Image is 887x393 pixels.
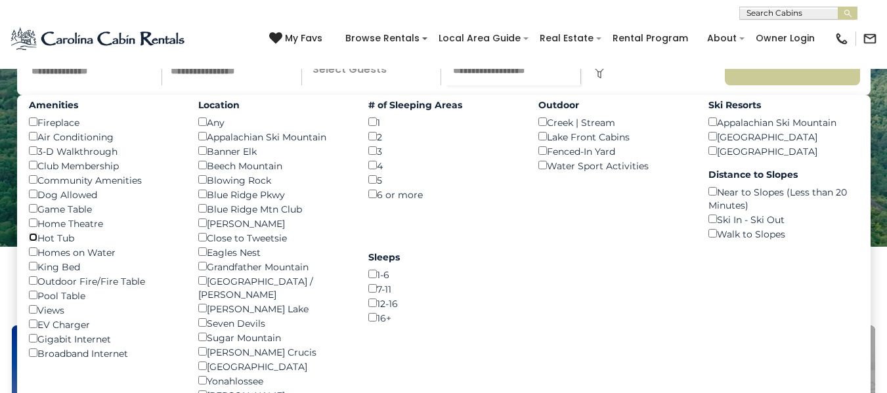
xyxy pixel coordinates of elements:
[198,173,349,187] div: Blowing Rock
[368,115,519,129] div: 1
[538,98,689,112] label: Outdoor
[29,288,179,302] div: Pool Table
[29,230,179,245] div: Hot Tub
[538,115,689,129] div: Creek | Stream
[368,251,519,264] label: Sleeps
[538,129,689,144] div: Lake Front Cabins
[29,317,179,331] div: EV Charger
[198,115,349,129] div: Any
[593,66,606,79] img: filter--v1.png
[533,28,600,49] a: Real Estate
[368,281,519,296] div: 7-11
[368,310,519,325] div: 16+
[708,212,859,226] div: Ski In - Ski Out
[198,373,349,388] div: Yonahlossee
[834,31,849,46] img: phone-regular-black.png
[198,301,349,316] div: [PERSON_NAME] Lake
[368,129,519,144] div: 2
[285,31,322,45] span: My Favs
[708,129,859,144] div: [GEOGRAPHIC_DATA]
[708,226,859,241] div: Walk to Slopes
[708,184,859,212] div: Near to Slopes (Less than 20 Minutes)
[198,330,349,344] div: Sugar Mountain
[368,267,519,281] div: 1-6
[749,28,821,49] a: Owner Login
[29,245,179,259] div: Homes on Water
[29,98,179,112] label: Amenities
[269,31,326,46] a: My Favs
[339,28,426,49] a: Browse Rentals
[708,115,859,129] div: Appalachian Ski Mountain
[29,216,179,230] div: Home Theatre
[29,173,179,187] div: Community Amenities
[198,129,349,144] div: Appalachian Ski Mountain
[198,344,349,359] div: [PERSON_NAME] Crucis
[198,216,349,230] div: [PERSON_NAME]
[29,259,179,274] div: King Bed
[10,26,187,52] img: Blue-2.png
[29,302,179,317] div: Views
[29,158,179,173] div: Club Membership
[10,279,877,325] h3: Select Your Destination
[29,129,179,144] div: Air Conditioning
[198,144,349,158] div: Banner Elk
[198,187,349,201] div: Blue Ridge Pkwy
[29,331,179,346] div: Gigabit Internet
[198,245,349,259] div: Eagles Nest
[198,98,349,112] label: Location
[29,274,179,288] div: Outdoor Fire/Fire Table
[198,274,349,301] div: [GEOGRAPHIC_DATA] / [PERSON_NAME]
[432,28,527,49] a: Local Area Guide
[701,28,743,49] a: About
[198,201,349,216] div: Blue Ridge Mtn Club
[198,316,349,330] div: Seven Devils
[368,98,519,112] label: # of Sleeping Areas
[198,158,349,173] div: Beech Mountain
[708,98,859,112] label: Ski Resorts
[198,259,349,274] div: Grandfather Mountain
[538,158,689,173] div: Water Sport Activities
[863,31,877,46] img: mail-regular-black.png
[29,187,179,201] div: Dog Allowed
[29,144,179,158] div: 3-D Walkthrough
[368,187,519,201] div: 6 or more
[368,144,519,158] div: 3
[538,144,689,158] div: Fenced-In Yard
[29,346,179,360] div: Broadband Internet
[708,168,859,181] label: Distance to Slopes
[606,28,695,49] a: Rental Program
[198,359,349,373] div: [GEOGRAPHIC_DATA]
[29,115,179,129] div: Fireplace
[198,230,349,245] div: Close to Tweetsie
[368,173,519,187] div: 5
[29,201,179,216] div: Game Table
[368,158,519,173] div: 4
[368,296,519,310] div: 12-16
[708,144,859,158] div: [GEOGRAPHIC_DATA]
